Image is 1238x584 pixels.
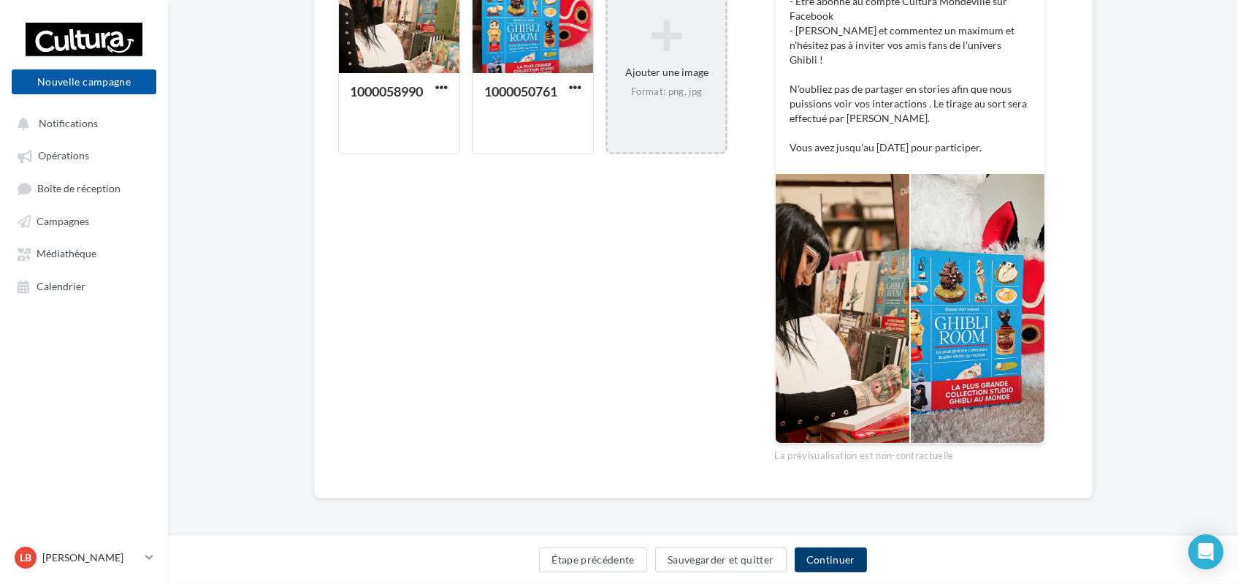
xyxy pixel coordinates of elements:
[9,208,159,234] a: Campagnes
[37,182,121,194] span: Boîte de réception
[12,69,156,94] button: Nouvelle campagne
[1188,534,1223,569] div: Open Intercom Messenger
[655,547,787,572] button: Sauvegarder et quitter
[38,150,89,162] span: Opérations
[9,273,159,299] a: Calendrier
[37,215,89,227] span: Campagnes
[484,83,557,99] div: 1000050761
[9,240,159,266] a: Médiathèque
[37,280,85,292] span: Calendrier
[9,142,159,168] a: Opérations
[351,83,424,99] div: 1000058990
[9,175,159,202] a: Boîte de réception
[42,550,140,565] p: [PERSON_NAME]
[12,544,156,572] a: LB [PERSON_NAME]
[539,547,647,572] button: Étape précédente
[775,444,1045,463] div: La prévisualisation est non-contractuelle
[795,547,867,572] button: Continuer
[37,248,96,260] span: Médiathèque
[9,110,153,136] button: Notifications
[39,117,98,129] span: Notifications
[20,550,31,565] span: LB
